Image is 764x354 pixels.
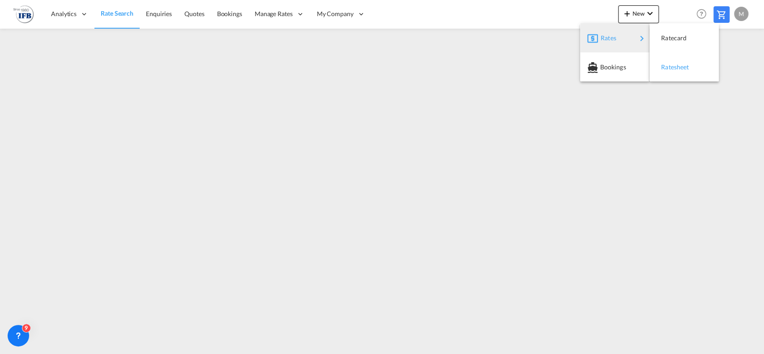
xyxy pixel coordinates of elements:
[657,27,712,49] div: Ratecard
[587,56,642,78] div: Bookings
[661,29,671,47] span: Ratecard
[636,33,647,44] md-icon: icon-chevron-right
[657,56,712,78] div: Ratesheet
[580,52,649,81] button: Bookings
[601,29,611,47] span: Rates
[661,58,671,76] span: Ratesheet
[600,58,610,76] span: Bookings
